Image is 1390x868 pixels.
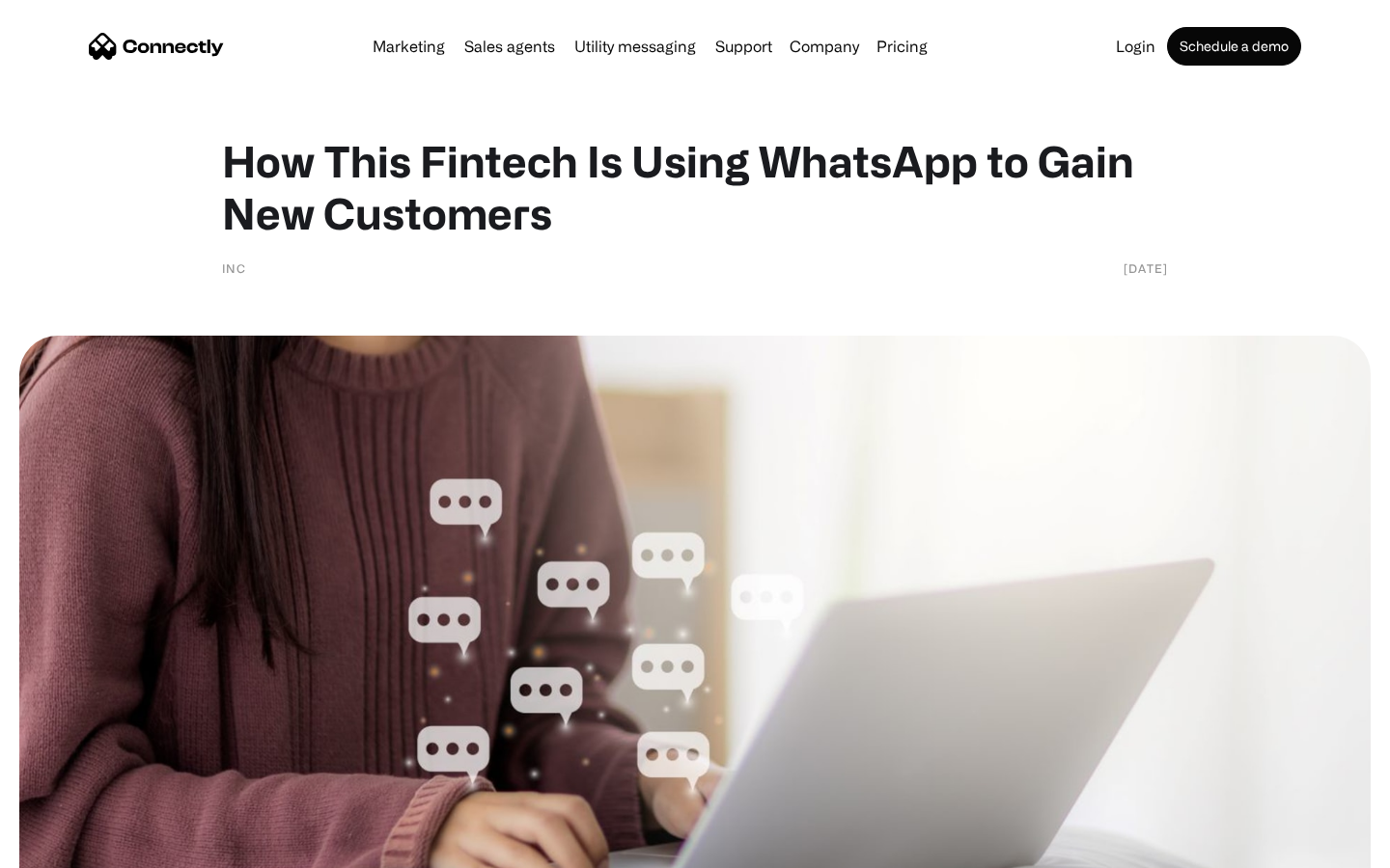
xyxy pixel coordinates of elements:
[869,39,935,54] a: Pricing
[1108,39,1163,54] a: Login
[39,834,116,861] ul: Language list
[790,33,859,60] div: Company
[19,834,116,861] aside: Language selected: English
[365,39,453,54] a: Marketing
[567,39,704,54] a: Utility messaging
[708,39,780,54] a: Support
[457,39,563,54] a: Sales agents
[1167,27,1301,66] a: Schedule a demo
[222,135,1168,239] h1: How This Fintech Is Using WhatsApp to Gain New Customers
[222,258,246,278] div: INC
[1124,258,1168,278] div: [DATE]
